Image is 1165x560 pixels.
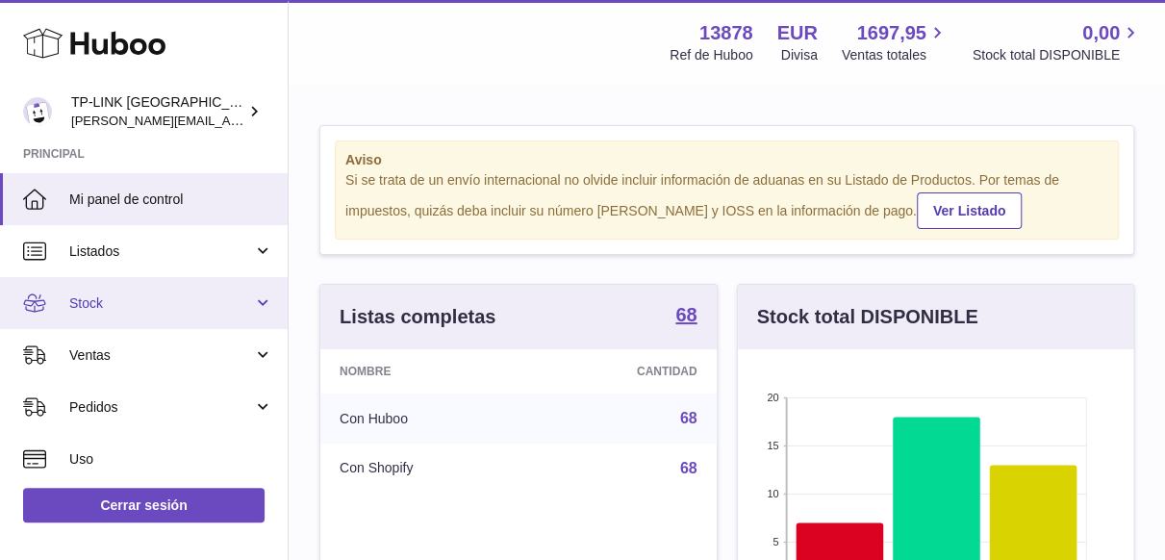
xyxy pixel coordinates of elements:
[767,488,778,499] text: 10
[675,305,696,328] a: 68
[699,20,753,46] strong: 13878
[680,410,697,426] a: 68
[69,191,273,209] span: Mi panel de control
[842,46,949,64] span: Ventas totales
[781,46,818,64] div: Divisa
[345,151,1108,169] strong: Aviso
[23,97,52,126] img: celia.yan@tp-link.com
[1082,20,1120,46] span: 0,00
[320,394,531,444] td: Con Huboo
[320,444,531,494] td: Con Shopify
[767,440,778,451] text: 15
[973,20,1142,64] a: 0,00 Stock total DISPONIBLE
[777,20,818,46] strong: EUR
[757,304,978,330] h3: Stock total DISPONIBLE
[917,192,1022,229] a: Ver Listado
[670,46,752,64] div: Ref de Huboo
[71,93,244,130] div: TP-LINK [GEOGRAPHIC_DATA], SOCIEDAD LIMITADA
[531,349,717,394] th: Cantidad
[71,113,386,128] span: [PERSON_NAME][EMAIL_ADDRESS][DOMAIN_NAME]
[69,294,253,313] span: Stock
[772,536,778,547] text: 5
[320,349,531,394] th: Nombre
[345,171,1108,229] div: Si se trata de un envío internacional no olvide incluir información de aduanas en su Listado de P...
[69,346,253,365] span: Ventas
[973,46,1142,64] span: Stock total DISPONIBLE
[842,20,949,64] a: 1697,95 Ventas totales
[23,488,265,522] a: Cerrar sesión
[856,20,925,46] span: 1697,95
[69,450,273,469] span: Uso
[767,392,778,403] text: 20
[340,304,495,330] h3: Listas completas
[69,398,253,417] span: Pedidos
[680,460,697,476] a: 68
[675,305,696,324] strong: 68
[69,242,253,261] span: Listados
